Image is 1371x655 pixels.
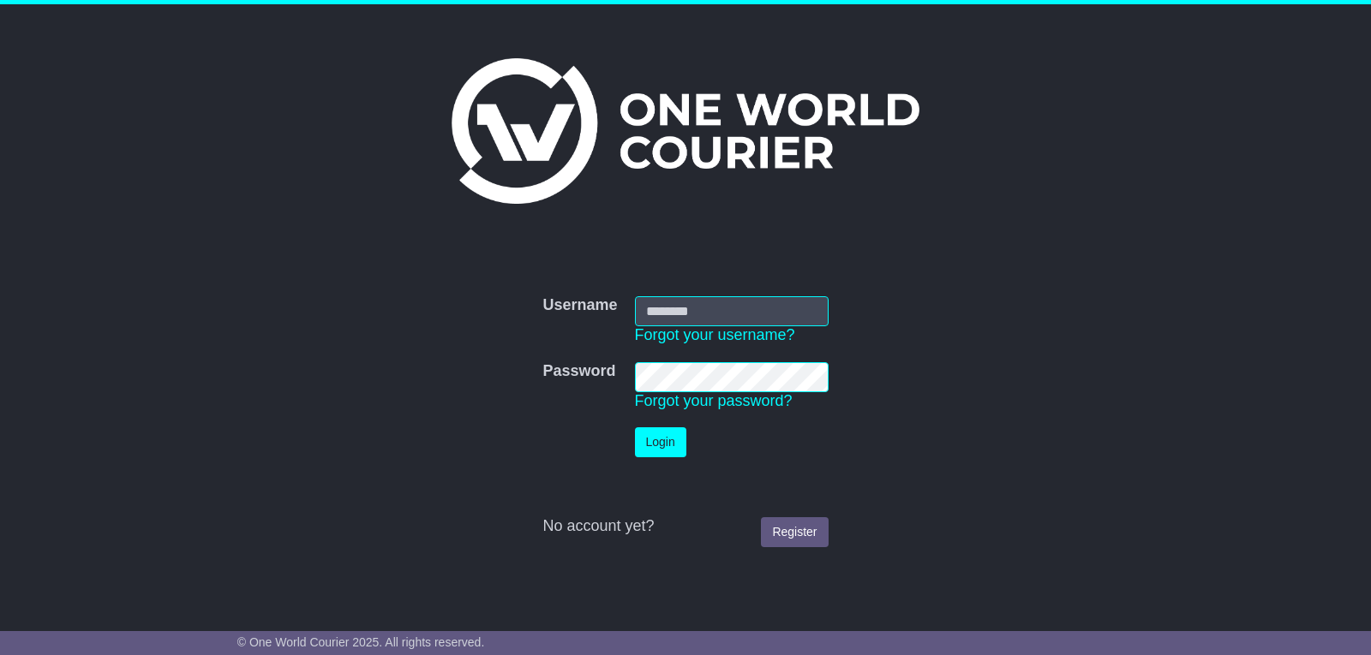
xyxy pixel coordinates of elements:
[452,58,919,204] img: One World
[635,392,793,409] a: Forgot your password?
[761,517,828,547] a: Register
[542,296,617,315] label: Username
[635,427,686,457] button: Login
[542,362,615,381] label: Password
[237,635,485,649] span: © One World Courier 2025. All rights reserved.
[542,517,828,536] div: No account yet?
[635,326,795,343] a: Forgot your username?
